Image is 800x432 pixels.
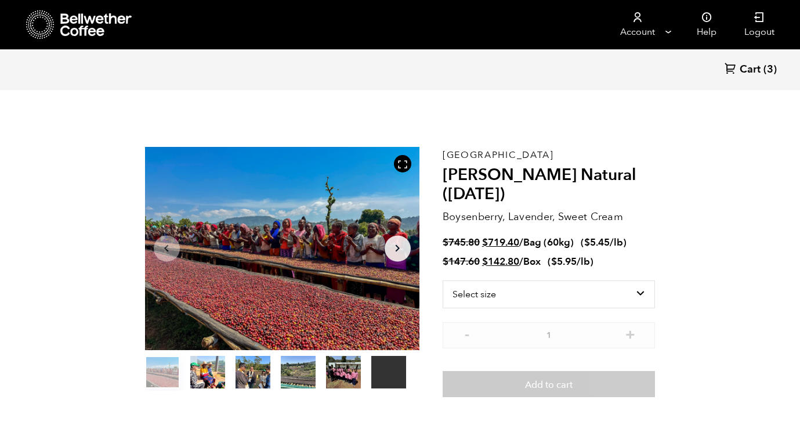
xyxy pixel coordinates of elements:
span: $ [584,236,590,249]
a: Cart (3) [725,62,777,78]
span: (3) [763,63,777,77]
span: Cart [740,63,761,77]
span: $ [482,255,488,268]
button: - [460,328,475,340]
bdi: 142.80 [482,255,519,268]
span: / [519,255,523,268]
h2: [PERSON_NAME] Natural ([DATE]) [443,165,656,204]
button: + [623,328,638,340]
span: $ [443,255,448,268]
bdi: 719.40 [482,236,519,249]
span: /lb [610,236,623,249]
span: ( ) [581,236,627,249]
bdi: 147.60 [443,255,480,268]
span: $ [443,236,448,249]
bdi: 5.45 [584,236,610,249]
video: Your browser does not support the video tag. [371,356,406,388]
span: / [519,236,523,249]
span: $ [551,255,557,268]
button: Add to cart [443,371,656,398]
span: Box [523,255,541,268]
span: Bag (60kg) [523,236,574,249]
bdi: 5.95 [551,255,577,268]
span: $ [482,236,488,249]
bdi: 745.80 [443,236,480,249]
span: /lb [577,255,590,268]
p: Boysenberry, Lavender, Sweet Cream [443,209,656,225]
span: ( ) [548,255,593,268]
